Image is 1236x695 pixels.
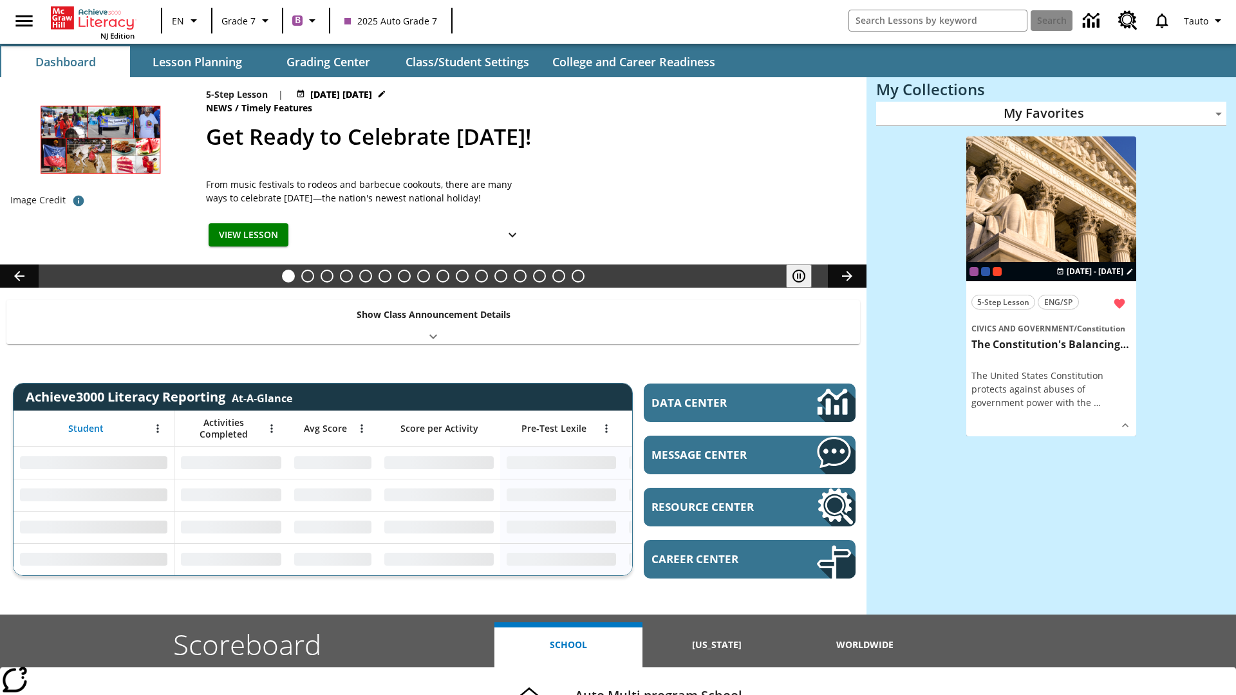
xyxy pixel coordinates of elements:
[10,194,66,207] p: Image Credit
[542,46,726,77] button: College and Career Readiness
[174,511,288,543] div: No Data,
[295,12,301,28] span: B
[876,102,1226,126] div: My Favorites
[282,270,295,283] button: Slide 1 Get Ready to Celebrate Juneteenth!
[166,9,207,32] button: Language: EN, Select a language
[876,80,1226,98] h3: My Collections
[572,270,585,283] button: Slide 16 Point of View
[1094,396,1101,409] span: …
[262,419,281,438] button: Open Menu
[642,622,791,667] button: [US_STATE]
[1054,266,1136,277] button: Aug 27 - Aug 27 Choose Dates
[791,622,939,667] button: Worldwide
[494,270,507,283] button: Slide 12 Mixed Practice: Citing Evidence
[849,10,1027,31] input: search field
[352,419,371,438] button: Open Menu
[10,88,191,189] img: Photos of red foods and of people celebrating Juneteenth at parades, Opal's Walk, and at a rodeo.
[400,423,478,434] span: Score per Activity
[417,270,430,283] button: Slide 8 Solar Power to the People
[174,479,288,511] div: No Data,
[623,479,745,511] div: No Data,
[174,447,288,479] div: No Data,
[1110,3,1145,38] a: Resource Center, Will open in new tab
[1077,323,1125,334] span: Constitution
[966,136,1136,437] div: lesson details
[398,270,411,283] button: Slide 7 The Last Homesteaders
[216,9,278,32] button: Grade: Grade 7, Select a grade
[1179,9,1231,32] button: Profile/Settings
[68,423,104,434] span: Student
[971,369,1131,409] div: The United States Constitution protects against abuses of government power with the
[287,9,325,32] button: Boost Class color is purple. Change class color
[288,543,378,575] div: No Data,
[235,102,239,114] span: /
[644,384,856,422] a: Data Center
[977,295,1029,309] span: 5-Step Lesson
[288,511,378,543] div: No Data,
[133,46,261,77] button: Lesson Planning
[51,5,135,31] a: Home
[174,543,288,575] div: No Data,
[232,389,292,405] div: At-A-Glance
[241,101,315,115] span: Timely Features
[456,270,469,283] button: Slide 10 Fashion Forward in Ancient Rome
[623,447,745,479] div: No Data,
[969,267,979,276] div: Current Class
[278,88,283,101] span: |
[304,423,347,434] span: Avg Score
[340,270,353,283] button: Slide 4 Time for Moon Rules?
[1116,416,1135,435] button: Show Details
[357,308,510,321] p: Show Class Announcement Details
[148,419,167,438] button: Open Menu
[181,417,266,440] span: Activities Completed
[1184,14,1208,28] span: Tauto
[51,4,135,41] div: Home
[294,88,389,101] button: Jul 17 - Jun 30 Choose Dates
[623,511,745,543] div: No Data,
[971,321,1131,335] span: Topic: Civics and Government/Constitution
[221,14,256,28] span: Grade 7
[971,295,1035,310] button: 5-Step Lesson
[209,223,288,247] button: View Lesson
[786,264,825,288] div: Pause
[828,264,866,288] button: Lesson carousel, Next
[500,223,525,247] button: Show Details
[301,270,314,283] button: Slide 2 Back On Earth
[1108,292,1131,315] button: Remove from Favorites
[1038,295,1079,310] button: ENG/SP
[651,499,778,514] span: Resource Center
[100,31,135,41] span: NJ Edition
[344,14,437,28] span: 2025 Auto Grade 7
[5,2,43,40] button: Open side menu
[1,46,130,77] button: Dashboard
[533,270,546,283] button: Slide 14 Career Lesson
[379,270,391,283] button: Slide 6 Private! Keep Out!
[264,46,393,77] button: Grading Center
[321,270,333,283] button: Slide 3 Free Returns: A Gain or a Drain?
[359,270,372,283] button: Slide 5 Cruise Ships: Making Waves
[644,488,856,526] a: Resource Center, Will open in new tab
[494,622,642,667] button: School
[395,46,539,77] button: Class/Student Settings
[981,267,990,276] div: OL 2025 Auto Grade 8
[971,338,1131,351] h3: The Constitution's Balancing Act
[1145,4,1179,37] a: Notifications
[172,14,184,28] span: EN
[1075,3,1110,39] a: Data Center
[206,178,528,205] span: From music festivals to rodeos and barbecue cookouts, there are many ways to celebrate Juneteenth...
[644,436,856,474] a: Message Center
[651,447,778,462] span: Message Center
[206,88,268,101] p: 5-Step Lesson
[288,479,378,511] div: No Data,
[206,101,235,115] span: News
[993,267,1002,276] span: Test 1
[1067,266,1123,277] span: [DATE] - [DATE]
[26,388,292,405] span: Achieve3000 Literacy Reporting
[1044,295,1072,309] span: ENG/SP
[6,300,860,344] div: Show Class Announcement Details
[1074,323,1077,334] span: /
[514,270,527,283] button: Slide 13 Pre-release lesson
[971,323,1074,334] span: Civics and Government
